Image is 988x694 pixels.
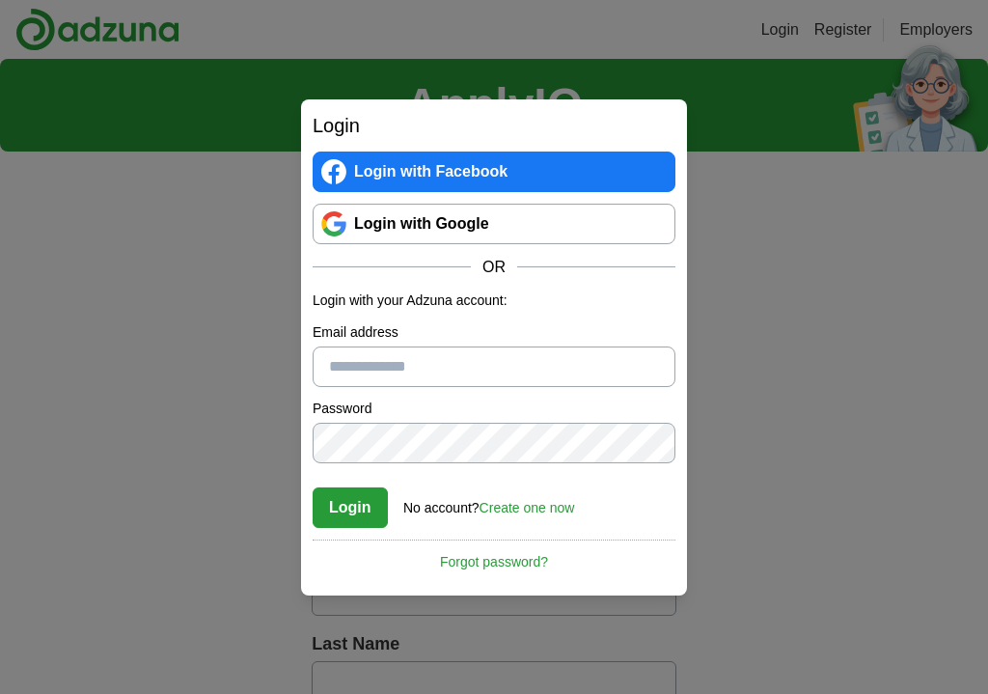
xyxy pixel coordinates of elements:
label: Email address [313,322,675,343]
h2: Login [313,111,675,140]
a: Forgot password? [313,540,675,572]
a: Login with Facebook [313,152,675,192]
a: Login with Google [313,204,675,244]
span: OR [471,256,517,279]
p: Login with your Adzuna account: [313,291,675,311]
a: Create one now [480,500,575,515]
label: Password [313,399,675,419]
button: Login [313,487,388,528]
div: No account? [403,486,574,518]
